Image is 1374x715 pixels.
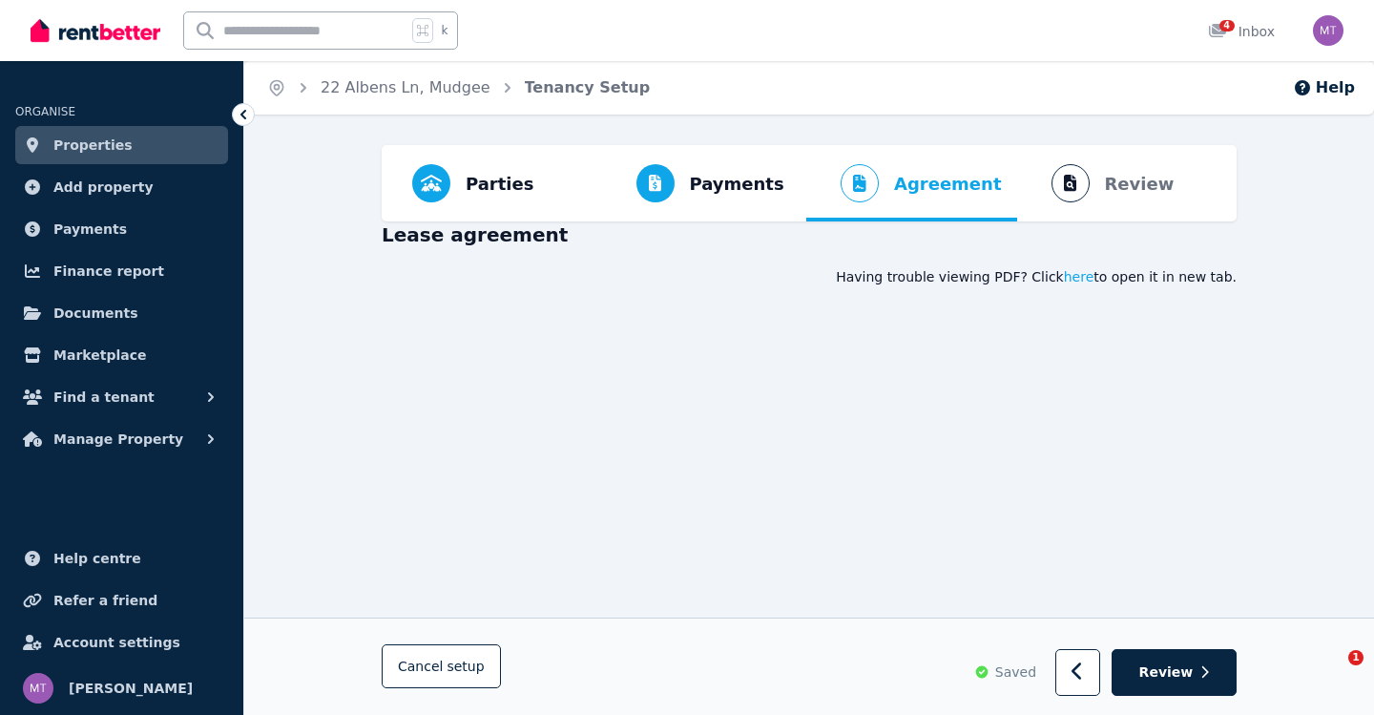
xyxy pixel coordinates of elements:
button: Help [1293,76,1355,99]
span: here [1064,267,1094,286]
img: Matt Teague [1313,15,1343,46]
button: Find a tenant [15,378,228,416]
nav: Progress [382,145,1237,221]
span: Parties [466,171,533,198]
img: Matt Teague [23,673,53,704]
button: Agreement [806,145,1017,221]
span: Agreement [894,171,1002,198]
a: Marketplace [15,336,228,374]
button: Cancelsetup [382,645,501,689]
a: 22 Albens Ln, Mudgee [321,78,490,96]
a: Payments [15,210,228,248]
span: Payments [690,171,784,198]
span: Payments [53,218,127,241]
h3: Lease agreement [382,221,1237,248]
div: Inbox [1208,22,1275,41]
span: ORGANISE [15,105,75,118]
a: Account settings [15,623,228,662]
a: Documents [15,294,228,332]
span: Finance report [53,260,164,283]
span: [PERSON_NAME] [69,677,193,700]
a: Add property [15,168,228,206]
a: Finance report [15,252,228,290]
span: Account settings [53,631,180,654]
a: Properties [15,126,228,164]
nav: Breadcrumb [244,61,673,115]
span: Saved [995,663,1036,683]
iframe: Intercom live chat [1309,650,1355,696]
span: Refer a friend [53,589,157,612]
button: Payments [602,145,800,221]
span: Review [1139,663,1194,683]
img: RentBetter [31,16,160,45]
button: Manage Property [15,420,228,458]
button: Review [1112,650,1237,697]
span: Help centre [53,547,141,570]
span: 1 [1348,650,1364,665]
button: Parties [397,145,549,221]
span: setup [447,658,484,677]
span: Properties [53,134,133,157]
span: Documents [53,302,138,325]
span: Manage Property [53,428,183,451]
span: Cancel [398,660,485,675]
a: Refer a friend [15,581,228,620]
div: Having trouble viewing PDF? Click to open it in new tab. [382,267,1237,286]
span: Marketplace [53,344,146,367]
a: Help centre [15,539,228,578]
span: Tenancy Setup [525,76,651,99]
span: Find a tenant [53,386,155,409]
span: 4 [1219,20,1235,32]
span: k [441,23,448,38]
span: Add property [53,176,154,199]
